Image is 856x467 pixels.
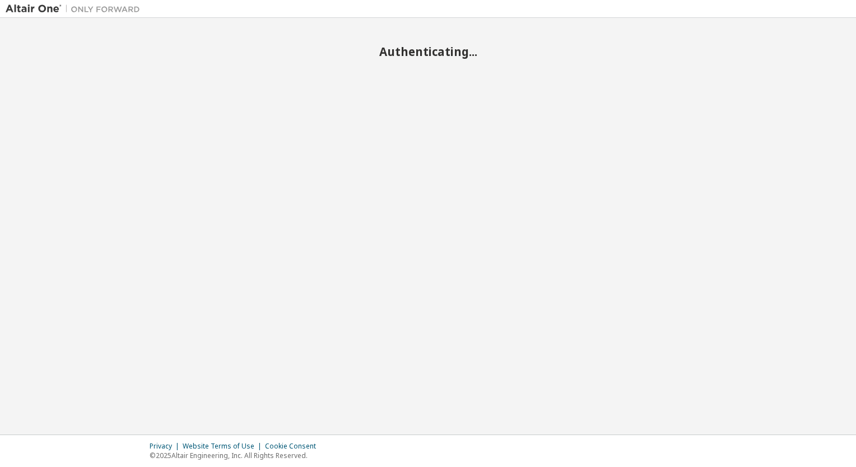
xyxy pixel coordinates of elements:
[265,442,323,451] div: Cookie Consent
[150,451,323,460] p: © 2025 Altair Engineering, Inc. All Rights Reserved.
[150,442,183,451] div: Privacy
[183,442,265,451] div: Website Terms of Use
[6,44,850,59] h2: Authenticating...
[6,3,146,15] img: Altair One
